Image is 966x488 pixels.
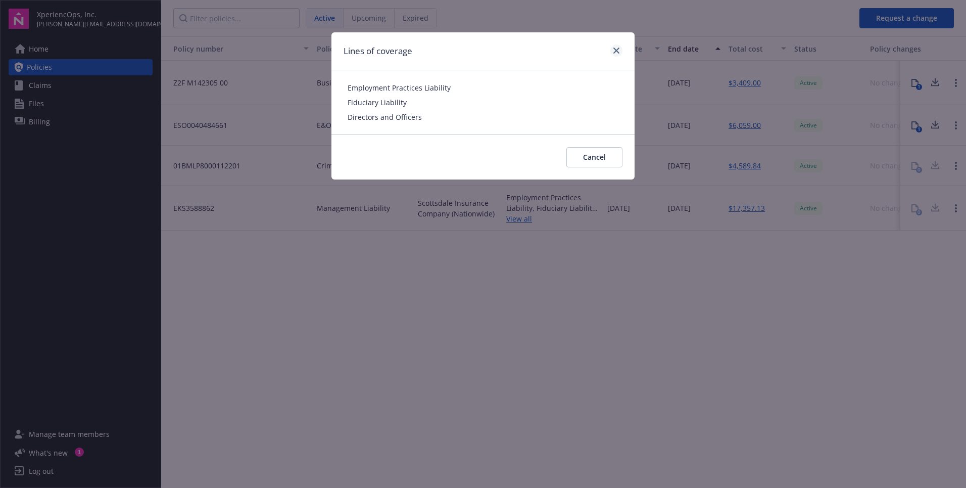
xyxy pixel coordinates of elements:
span: Employment Practices Liability [348,82,618,93]
span: Fiduciary Liability [348,97,618,108]
span: Directors and Officers [348,112,618,122]
button: Cancel [566,147,622,167]
span: Cancel [583,152,606,162]
a: close [610,45,622,57]
h1: Lines of coverage [344,45,412,58]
